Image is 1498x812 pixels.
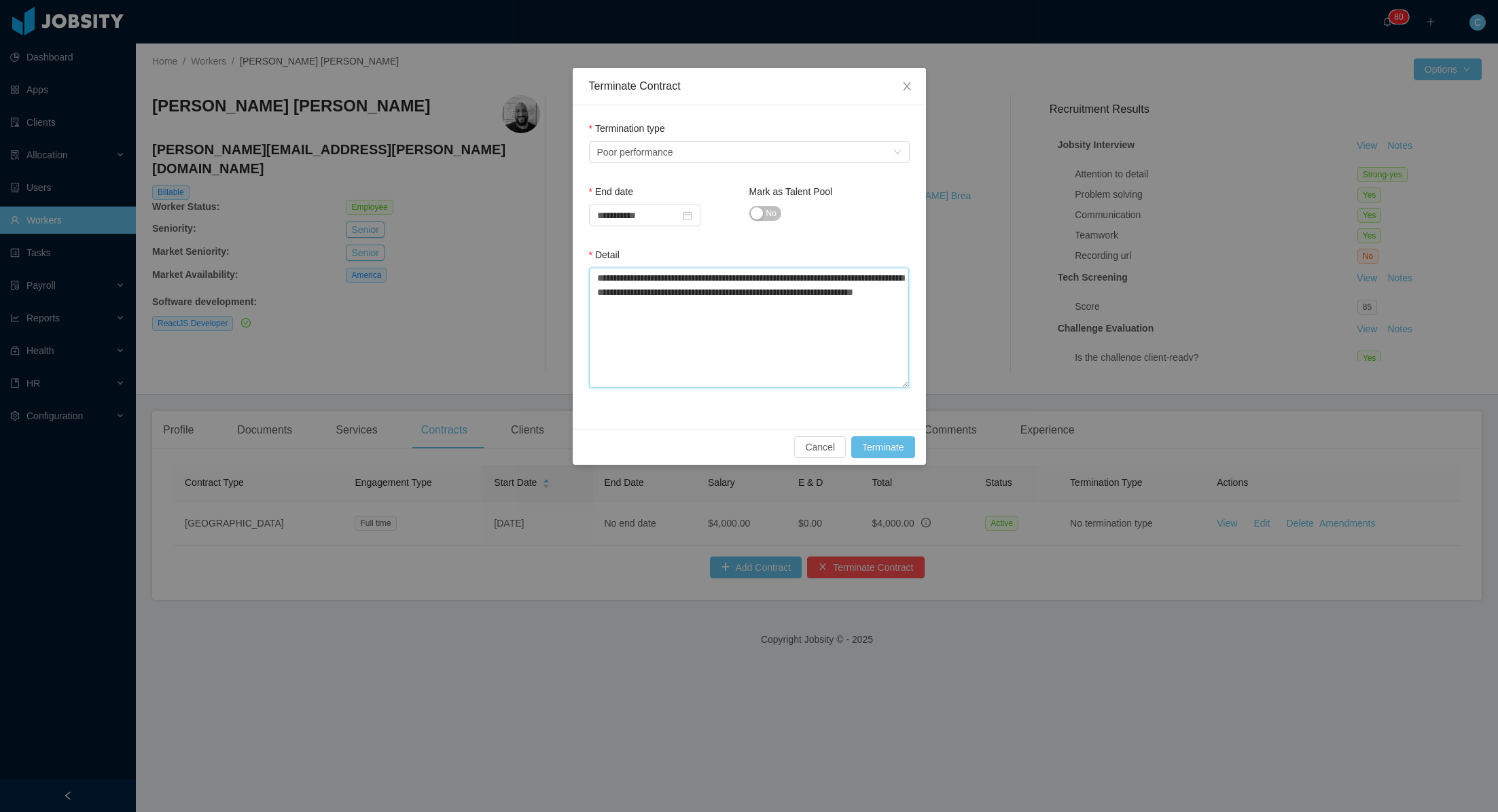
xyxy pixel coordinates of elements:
[597,142,673,162] span: Poor performance
[794,436,846,458] button: Cancel
[749,206,781,221] button: Mark as Talent Pool
[893,148,902,158] i: icon: down
[589,79,910,94] div: Terminate Contract
[749,186,833,197] label: Mark as Talent Pool
[902,81,912,92] i: icon: close
[851,436,914,458] button: Terminate
[683,211,692,220] i: icon: calendar
[766,207,777,220] span: No
[589,268,910,388] textarea: Detail
[589,123,665,134] label: Termination type
[589,186,634,197] label: End date
[589,249,620,260] label: Detail
[888,68,926,106] button: Close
